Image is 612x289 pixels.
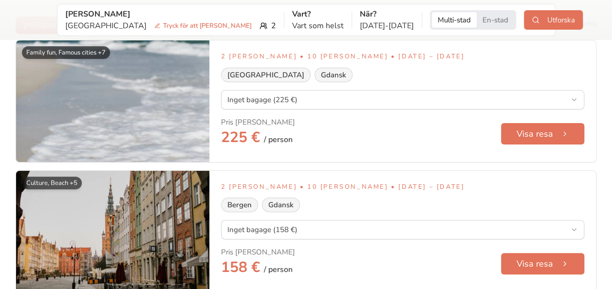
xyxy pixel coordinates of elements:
[432,12,477,28] button: Multi-city
[221,129,293,150] h2: 225 €
[262,198,300,212] div: Gdansk
[65,20,256,32] p: [GEOGRAPHIC_DATA]
[221,52,584,62] p: 2 [PERSON_NAME] • 10 [PERSON_NAME] • [DATE] – [DATE]
[221,247,295,257] div: Pris [PERSON_NAME]
[16,40,209,162] img: Bild av Gdansk Pl
[477,12,514,28] button: Single-city
[221,198,258,212] div: Bergen
[221,117,295,127] div: Pris [PERSON_NAME]
[315,68,352,82] div: Gdansk
[65,20,276,32] div: 2
[22,46,110,59] div: Family fun, Famous cities +7
[360,8,414,20] p: När?
[524,10,583,30] button: Utforska
[501,253,584,274] button: Visa resa
[22,177,82,189] div: Culture, Beach +5
[264,264,293,275] span: / person
[292,8,344,20] p: Vart?
[221,68,311,82] div: [GEOGRAPHIC_DATA]
[292,20,344,32] p: Vart som helst
[150,21,256,31] span: Tryck för att [PERSON_NAME]
[65,8,276,20] p: [PERSON_NAME]
[221,259,293,280] h2: 158 €
[264,134,293,145] span: / person
[221,182,584,192] p: 2 [PERSON_NAME] • 10 [PERSON_NAME] • [DATE] – [DATE]
[430,10,516,30] div: Trip style
[360,20,414,32] p: [DATE] - [DATE]
[501,123,584,144] button: Visa resa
